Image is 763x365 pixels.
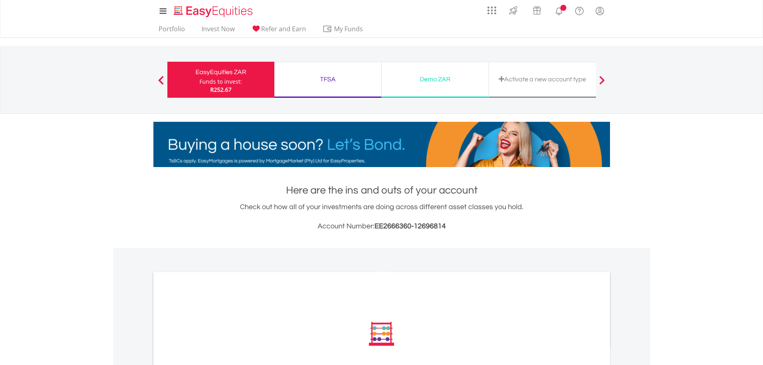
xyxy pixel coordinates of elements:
div: Activate a new account type [494,74,591,85]
span: R252.67 [210,86,232,93]
img: EasyMortage Promotion Banner [153,122,610,167]
img: vouchers-v2.svg [530,4,544,17]
a: FAQ's and Support [569,2,590,18]
div: TFSA [279,74,376,85]
span: EE2666360-12696814 [374,222,446,230]
img: grid-menu-icon.svg [487,6,496,15]
a: My Profile [590,2,610,20]
div: EasyEquities ZAR [172,67,270,78]
h1: Here are the ins and outs of your account [153,183,610,198]
a: AppsGrid [482,2,501,15]
a: Notifications [549,2,569,18]
img: EasyEquities_Logo.png [172,5,256,18]
div: Funds to invest: [199,78,242,86]
a: Refer and Earn [248,25,309,37]
img: thrive-v2.svg [507,4,520,17]
span: My Funds [322,24,375,34]
div: Check out how all of your investments are doing across different asset classes you hold. [153,202,610,232]
a: Vouchers [525,2,549,17]
div: Demo ZAR [387,74,484,85]
a: Portfolio [155,25,188,37]
span: Refer and Earn [261,24,306,33]
h3: Account Number: [153,221,610,232]
a: Invest Now [198,25,238,37]
a: Home page [171,2,256,18]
